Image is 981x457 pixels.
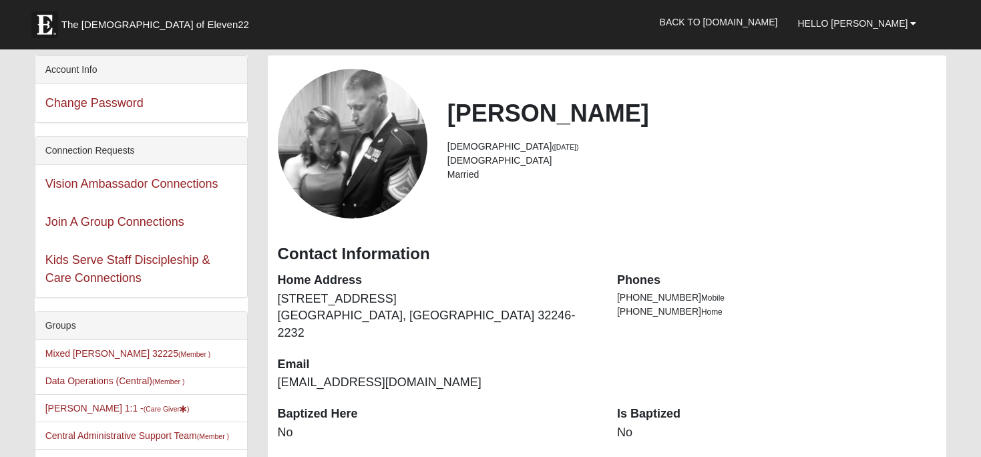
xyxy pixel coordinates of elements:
[447,99,936,128] h2: [PERSON_NAME]
[35,56,247,84] div: Account Info
[45,215,184,228] a: Join A Group Connections
[701,307,723,317] span: Home
[650,5,788,39] a: Back to [DOMAIN_NAME]
[178,350,210,358] small: (Member )
[617,305,936,319] li: [PHONE_NUMBER]
[447,154,936,168] li: [DEMOGRAPHIC_DATA]
[447,168,936,182] li: Married
[278,291,597,342] dd: [STREET_ADDRESS] [GEOGRAPHIC_DATA], [GEOGRAPHIC_DATA] 32246-2232
[447,140,936,154] li: [DEMOGRAPHIC_DATA]
[197,432,229,440] small: (Member )
[552,143,578,151] small: ([DATE])
[278,272,597,289] dt: Home Address
[45,403,190,414] a: [PERSON_NAME] 1:1 -(Care Giver)
[617,406,936,423] dt: Is Baptized
[31,11,58,38] img: Eleven22 logo
[278,245,937,264] h3: Contact Information
[278,424,597,442] dd: No
[278,374,597,392] dd: [EMAIL_ADDRESS][DOMAIN_NAME]
[701,293,725,303] span: Mobile
[35,312,247,340] div: Groups
[25,5,292,38] a: The [DEMOGRAPHIC_DATA] of Eleven22
[797,18,908,29] span: Hello [PERSON_NAME]
[278,69,427,218] a: View Fullsize Photo
[61,18,249,31] span: The [DEMOGRAPHIC_DATA] of Eleven22
[617,272,936,289] dt: Phones
[45,177,218,190] a: Vision Ambassador Connections
[45,375,185,386] a: Data Operations (Central)(Member )
[35,137,247,165] div: Connection Requests
[144,405,190,413] small: (Care Giver )
[617,424,936,442] dd: No
[45,348,211,359] a: Mixed [PERSON_NAME] 32225(Member )
[278,406,597,423] dt: Baptized Here
[45,253,210,285] a: Kids Serve Staff Discipleship & Care Connections
[278,356,597,373] dt: Email
[45,430,229,441] a: Central Administrative Support Team(Member )
[617,291,936,305] li: [PHONE_NUMBER]
[45,96,144,110] a: Change Password
[787,7,926,40] a: Hello [PERSON_NAME]
[152,377,184,386] small: (Member )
